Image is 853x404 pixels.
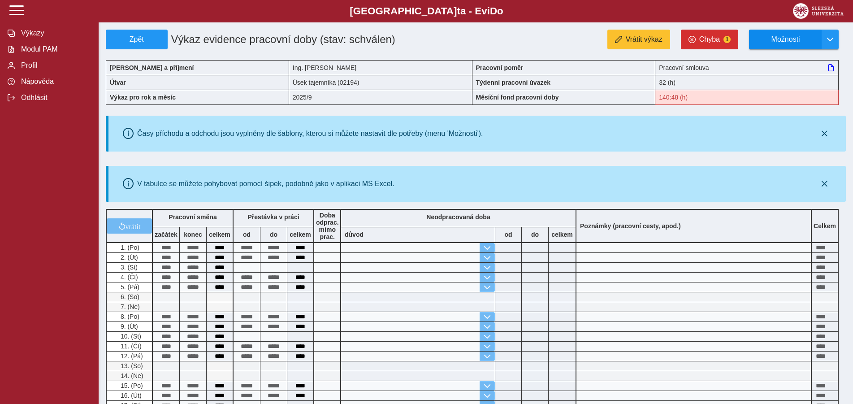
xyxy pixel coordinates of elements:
b: Neodpracovaná doba [426,213,490,221]
div: Fond pracovní doby (140:48 h) a součet hodin (142:56 h) se neshodují! [655,90,839,105]
b: Útvar [110,79,126,86]
span: D [490,5,497,17]
span: 3. (St) [119,264,138,271]
b: Celkem [814,222,836,230]
b: Pracovní směna [169,213,216,221]
span: 1 [723,36,731,43]
div: 32 (h) [655,75,839,90]
div: V tabulce se můžete pohybovat pomocí šipek, podobně jako v aplikaci MS Excel. [137,180,394,188]
b: [GEOGRAPHIC_DATA] a - Evi [27,5,826,17]
span: 13. (So) [119,362,143,369]
span: t [457,5,460,17]
span: Zpět [110,35,164,43]
span: 14. (Ne) [119,372,143,379]
b: celkem [549,231,576,238]
span: 12. (Pá) [119,352,143,360]
span: 6. (So) [119,293,139,300]
b: celkem [207,231,233,238]
button: Možnosti [749,30,822,49]
b: celkem [287,231,313,238]
h1: Výkaz evidence pracovní doby (stav: schválen) [168,30,414,49]
b: od [495,231,521,238]
button: vrátit [107,218,152,234]
span: 2. (Út) [119,254,138,261]
b: Přestávka v práci [247,213,299,221]
button: Vrátit výkaz [607,30,670,49]
div: Ing. [PERSON_NAME] [289,60,472,75]
span: Vrátit výkaz [626,35,662,43]
span: 11. (Čt) [119,343,142,350]
span: 7. (Ne) [119,303,140,310]
span: Chyba [699,35,720,43]
b: Měsíční fond pracovní doby [476,94,559,101]
b: konec [180,231,206,238]
span: 16. (Út) [119,392,142,399]
span: 9. (Út) [119,323,138,330]
b: důvod [345,231,364,238]
div: 2025/9 [289,90,472,105]
span: 4. (Čt) [119,274,138,281]
b: [PERSON_NAME] a příjmení [110,64,194,71]
span: Výkazy [18,29,91,37]
b: Výkaz pro rok a měsíc [110,94,176,101]
b: Pracovní poměr [476,64,524,71]
span: Odhlásit [18,94,91,102]
b: začátek [153,231,179,238]
b: od [234,231,260,238]
span: 10. (St) [119,333,141,340]
span: vrátit [126,222,141,230]
span: Možnosti [757,35,814,43]
span: Nápověda [18,78,91,86]
span: 5. (Pá) [119,283,139,291]
span: Profil [18,61,91,70]
button: Chyba1 [681,30,738,49]
b: do [522,231,548,238]
div: Úsek tajemníka (02194) [289,75,472,90]
b: Poznámky (pracovní cesty, apod.) [576,222,684,230]
span: 1. (Po) [119,244,139,251]
b: do [260,231,287,238]
b: Doba odprac. mimo prac. [316,212,339,240]
span: 8. (Po) [119,313,139,320]
b: Týdenní pracovní úvazek [476,79,551,86]
button: Zpět [106,30,168,49]
span: o [497,5,503,17]
div: Časy příchodu a odchodu jsou vyplněny dle šablony, kterou si můžete nastavit dle potřeby (menu 'M... [137,130,483,138]
div: Pracovní smlouva [655,60,839,75]
span: Modul PAM [18,45,91,53]
img: logo_web_su.png [793,3,844,19]
span: 15. (Po) [119,382,143,389]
